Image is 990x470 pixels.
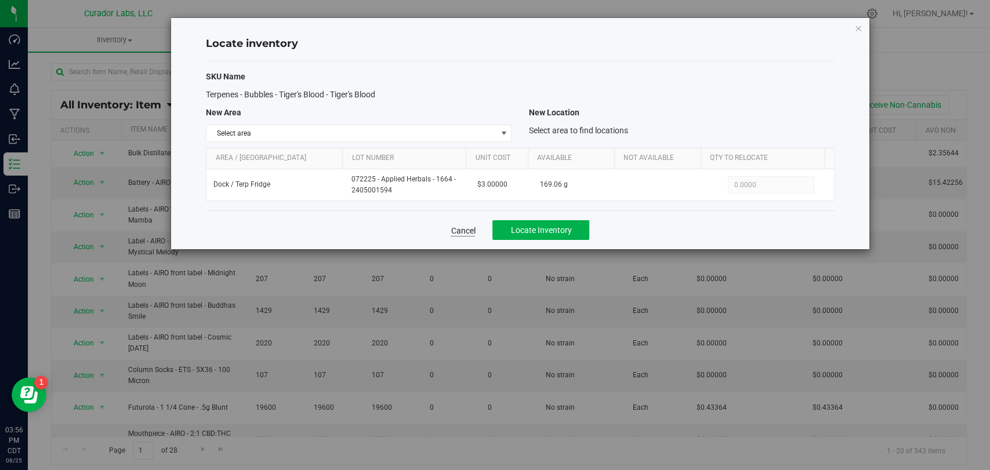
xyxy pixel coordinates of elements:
span: Select area to find locations [529,126,628,135]
button: Locate Inventory [492,220,589,240]
a: Cancel [451,225,475,236]
span: Dock / Terp Fridge [213,179,270,190]
a: Lot Number [352,154,462,163]
span: New Area [206,108,241,117]
span: 169.06 g [540,179,568,190]
a: Qty to Relocate [710,154,819,163]
span: New Location [529,108,579,117]
span: Terpenes - Bubbles - Tiger's Blood - Tiger's Blood [206,90,375,99]
span: select [496,125,511,141]
span: $3.00000 [477,179,507,190]
a: Not Available [623,154,696,163]
span: Select area [206,125,496,141]
iframe: Resource center unread badge [34,376,48,389]
a: Area / [GEOGRAPHIC_DATA] [216,154,339,163]
span: 072225 - Applied Herbals - 1664 - 2405001594 [351,174,463,196]
h4: Locate inventory [206,37,834,52]
iframe: Resource center [12,377,46,412]
span: SKU Name [206,72,245,81]
a: Unit Cost [476,154,524,163]
a: Available [537,154,610,163]
span: Locate Inventory [510,225,571,235]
